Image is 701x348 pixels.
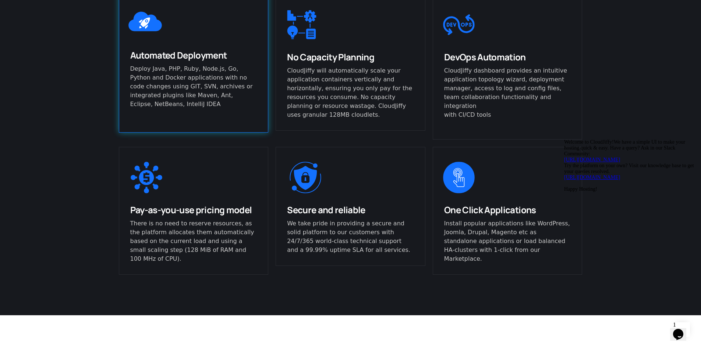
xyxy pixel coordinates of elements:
p: CloudJiffy will automatically scale your application containers vertically and horizontally, ensu... [287,66,414,119]
iframe: chat widget [670,319,694,341]
p: CloudJiffy dashboard provides an intuitive application topology wizard, deployment manager, acces... [444,66,571,119]
span: Secure and reliable [287,204,365,216]
iframe: chat widget [561,136,694,315]
span: Pay-as-you-use pricing model [130,204,252,216]
span: Automated Deployment [130,49,227,61]
p: We take pride in providing a secure and solid platform to our customers with 24/7/365 world-class... [287,219,414,254]
span: DevOps Automation [444,51,526,63]
div: Welcome to CloudJiffy!We have a simple UI to make your hosting quick & easy. Have a query? Ask in... [3,3,135,56]
p: Deploy Java, PHP, Ruby, Node.js, Go, Python and Docker applications with no code changes using GI... [130,64,257,109]
span: No Capacity Planning [287,51,374,63]
a: [URL][DOMAIN_NAME] [3,38,59,44]
span: One Click Applications [444,204,536,216]
a: [URL][DOMAIN_NAME] [3,21,59,26]
p: There is no need to reserve resources, as the platform allocates them automatically based on the ... [130,219,257,263]
span: Welcome to CloudJiffy!We have a simple UI to make your hosting quick & easy. Have a query? Ask in... [3,3,133,56]
p: Install popular applications like WordPress, Joomla, Drupal, Magento etc as standalone applicatio... [444,219,571,263]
